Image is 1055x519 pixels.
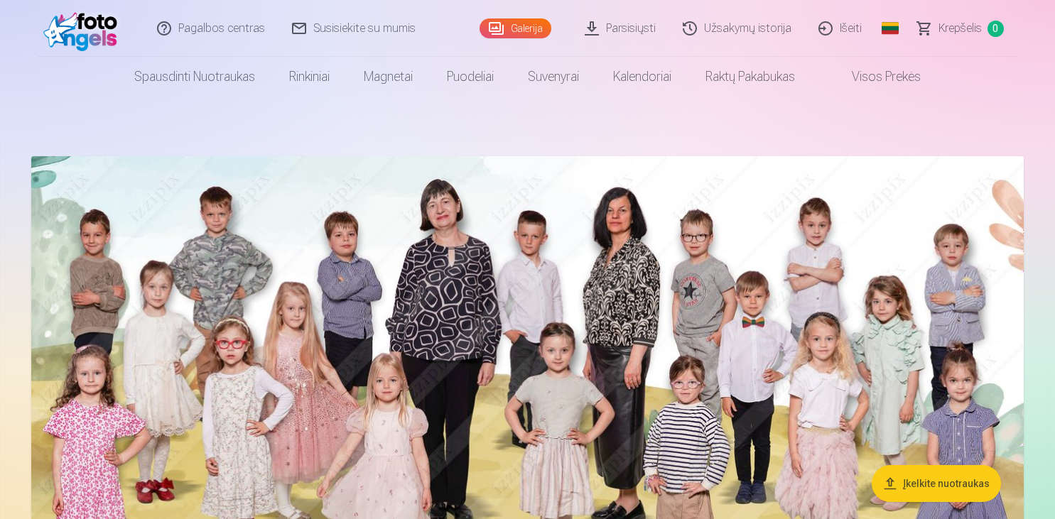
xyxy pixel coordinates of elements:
span: 0 [988,21,1004,37]
a: Visos prekės [812,57,938,97]
a: Puodeliai [430,57,511,97]
img: /fa5 [43,6,125,51]
a: Kalendoriai [596,57,688,97]
a: Raktų pakabukas [688,57,812,97]
a: Galerija [480,18,551,38]
a: Suvenyrai [511,57,596,97]
span: Krepšelis [938,20,982,37]
button: Įkelkite nuotraukas [872,465,1001,502]
a: Magnetai [347,57,430,97]
a: Spausdinti nuotraukas [117,57,272,97]
a: Rinkiniai [272,57,347,97]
